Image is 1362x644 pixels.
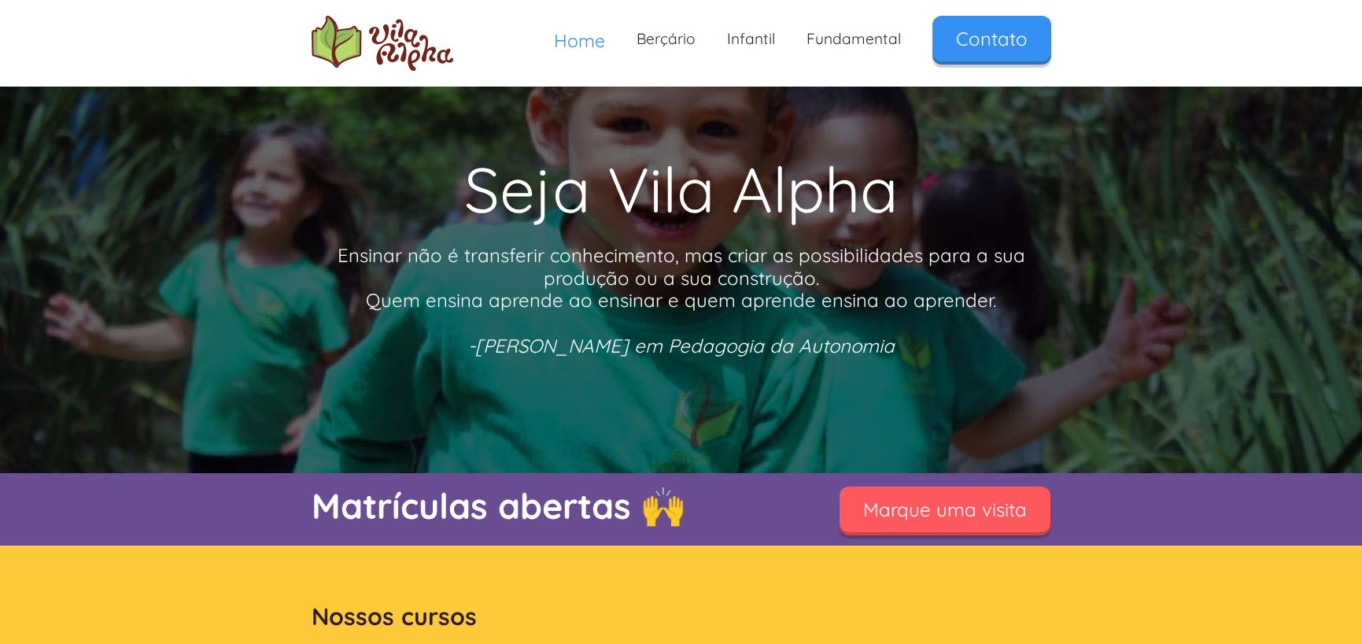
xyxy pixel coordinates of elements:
a: home [312,16,453,71]
p: Matrículas abertas 🙌 [312,481,799,531]
h2: Nossos cursos [312,593,1051,641]
img: logo Escola Vila Alpha [312,16,453,71]
em: -[PERSON_NAME] em Pedagogia da Autonomia [468,334,895,357]
span: Home [554,29,605,52]
a: Home [538,16,621,65]
a: Contato [932,16,1051,61]
h1: Seja Vila Alpha [312,142,1051,236]
a: Fundamental [791,16,917,62]
a: Marque uma visita [840,487,1050,532]
a: Infantil [711,16,791,62]
p: Ensinar não é transferir conhecimento, mas criar as possibilidades para a sua produção ou a sua c... [312,244,1051,357]
a: Berçário [621,16,711,62]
